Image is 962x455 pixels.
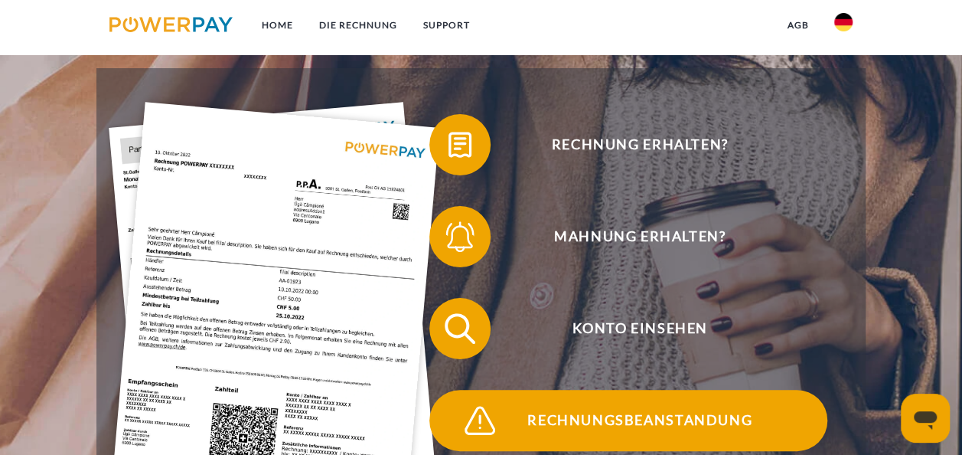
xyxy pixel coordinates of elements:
img: qb_bill.svg [441,126,479,164]
span: Konto einsehen [452,298,827,359]
img: qb_warning.svg [461,401,499,440]
a: agb [774,11,821,39]
button: Mahnung erhalten? [429,206,827,267]
a: SUPPORT [410,11,483,39]
img: qb_search.svg [441,309,479,348]
button: Konto einsehen [429,298,827,359]
button: Rechnung erhalten? [429,114,827,175]
a: DIE RECHNUNG [306,11,410,39]
iframe: Schaltfläche zum Öffnen des Messaging-Fensters [901,394,950,443]
button: Rechnungsbeanstandung [429,390,827,451]
img: de [834,13,853,31]
span: Rechnung erhalten? [452,114,827,175]
img: qb_bell.svg [441,218,479,256]
span: Mahnung erhalten? [452,206,827,267]
a: Home [249,11,306,39]
span: Rechnungsbeanstandung [452,390,827,451]
img: logo-powerpay.svg [109,17,233,32]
